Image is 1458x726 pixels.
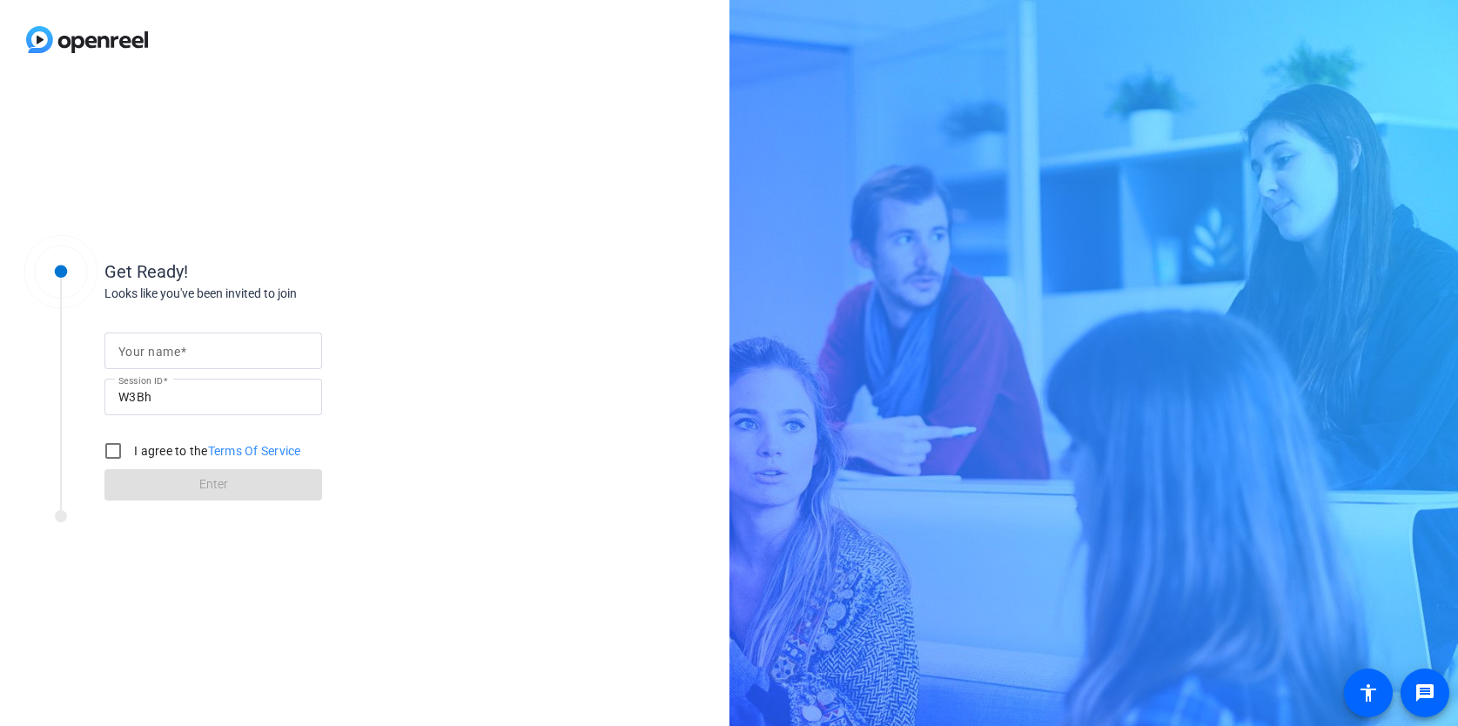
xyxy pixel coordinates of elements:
mat-label: Session ID [118,375,163,386]
mat-icon: accessibility [1358,682,1379,703]
label: I agree to the [131,442,301,460]
div: Get Ready! [104,259,453,285]
mat-label: Your name [118,345,180,359]
a: Terms Of Service [208,444,301,458]
div: Looks like you've been invited to join [104,285,453,303]
mat-icon: message [1414,682,1435,703]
